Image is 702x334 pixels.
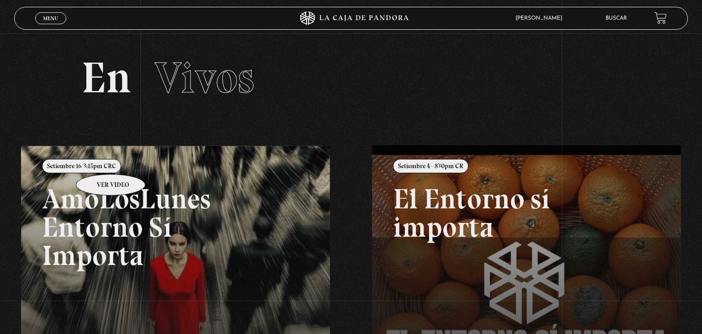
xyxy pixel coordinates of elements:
[654,12,667,24] a: View your shopping cart
[81,56,621,100] h2: En
[43,16,58,21] span: Menu
[606,16,627,21] a: Buscar
[154,52,254,104] span: Vivos
[511,16,571,21] span: [PERSON_NAME]
[40,23,62,29] span: Cerrar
